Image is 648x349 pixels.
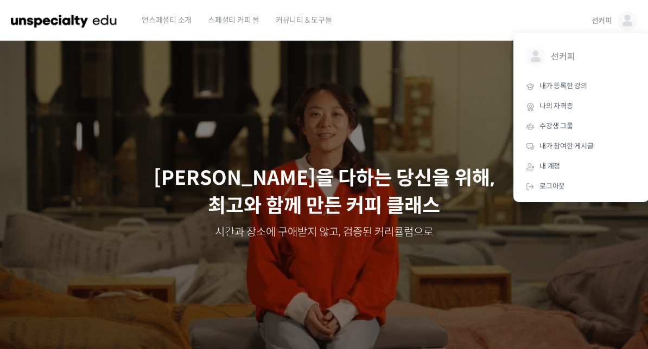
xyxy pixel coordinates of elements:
span: 선커피 [551,47,631,67]
p: [PERSON_NAME]을 다하는 당신을 위해, 최고와 함께 만든 커피 클래스 [11,165,637,219]
a: 내 계정 [518,157,645,177]
span: 내가 등록한 강의 [539,81,587,91]
span: 홈 [34,275,41,284]
span: 나의 자격증 [539,101,573,111]
span: 내가 참여한 게시글 [539,141,594,151]
a: 내가 참여한 게시글 [518,137,645,157]
span: 내 계정 [539,161,560,171]
a: 대화 [72,259,140,286]
a: 설정 [140,259,208,286]
a: 홈 [3,259,72,286]
a: 수강생 그룹 [518,117,645,137]
p: 시간과 장소에 구애받지 않고, 검증된 커리큘럼으로 [11,225,637,240]
a: 로그아웃 [518,177,645,197]
span: 설정 [168,275,181,284]
a: 선커피 [518,38,645,76]
a: 나의 자격증 [518,96,645,117]
span: 수강생 그룹 [539,121,573,131]
span: 선커피 [592,16,612,25]
a: 내가 등록한 강의 [518,76,645,96]
span: 로그아웃 [539,182,565,191]
span: 대화 [99,276,112,285]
